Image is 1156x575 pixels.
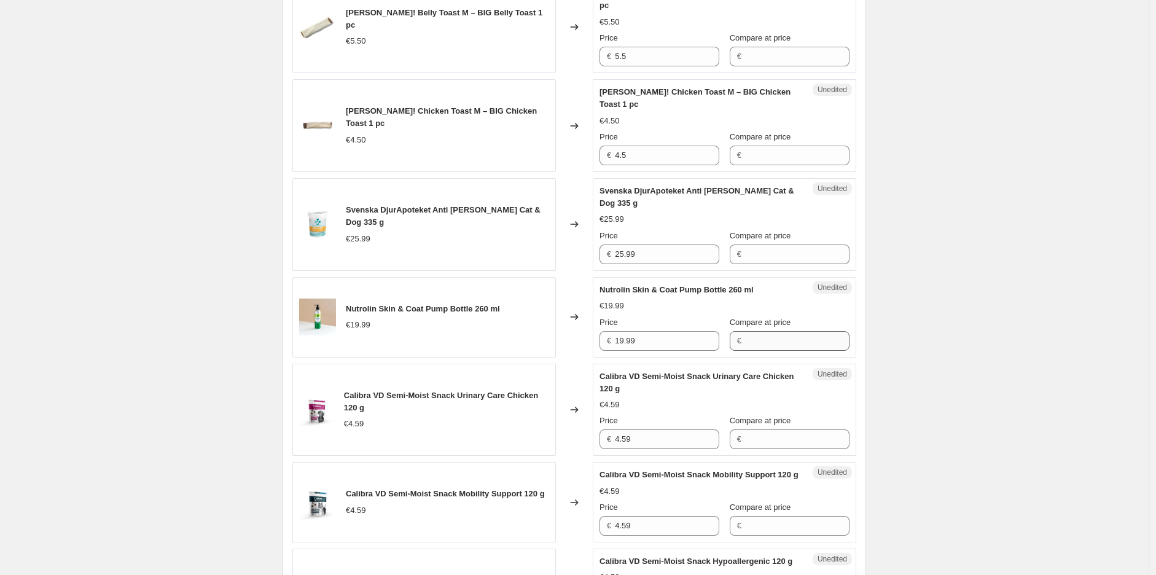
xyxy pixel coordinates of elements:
span: Unedited [818,184,847,194]
div: €4.59 [599,399,620,411]
div: €4.50 [346,134,366,146]
img: Vet-Snack-semimoist-mobility_80x.png [299,484,336,521]
div: €4.50 [599,115,620,127]
span: Unedited [818,283,847,292]
div: €25.99 [346,233,370,245]
span: Unedited [818,467,847,477]
div: €25.99 [599,213,624,225]
span: Unedited [818,554,847,564]
div: €4.59 [346,504,366,517]
span: [PERSON_NAME]! Belly Toast M – BIG Belly Toast 1 pc [346,8,542,29]
img: Vet-Snack-semimoist-urinary_80x.png [299,391,334,428]
span: € [607,521,611,530]
div: €5.50 [599,16,620,28]
span: Unedited [818,85,847,95]
span: Compare at price [730,231,791,240]
img: nutrolinuusi_80x.jpg [299,299,336,335]
div: €19.99 [599,300,624,312]
img: AntiPlack_fram_80x.png [299,206,336,243]
div: €4.59 [344,418,364,430]
span: [PERSON_NAME]! Chicken Toast M – BIG Chicken Toast 1 pc [599,87,791,109]
span: € [607,434,611,444]
span: Unedited [818,369,847,379]
span: Calibra VD Semi-Moist Snack Urinary Care Chicken 120 g [599,372,794,393]
span: Price [599,33,618,42]
img: 224675b1f98988fbb3_80x.jpg [299,108,336,144]
span: € [737,249,741,259]
span: Nutrolin Skin & Coat Pump Bottle 260 ml [346,304,500,313]
span: Price [599,132,618,141]
span: Price [599,318,618,327]
div: €5.50 [346,35,366,47]
span: Calibra VD Semi-Moist Snack Hypoallergenic 120 g [599,557,792,566]
span: € [737,151,741,160]
div: €19.99 [346,319,370,331]
span: Calibra VD Semi-Moist Snack Urinary Care Chicken 120 g [344,391,538,412]
span: [PERSON_NAME]! Chicken Toast M – BIG Chicken Toast 1 pc [346,106,537,128]
span: € [737,521,741,530]
span: Compare at price [730,33,791,42]
span: Nutrolin Skin & Coat Pump Bottle 260 ml [599,285,754,294]
span: € [737,52,741,61]
div: €4.59 [599,485,620,498]
span: € [607,249,611,259]
span: Compare at price [730,416,791,425]
span: Calibra VD Semi-Moist Snack Mobility Support 120 g [346,489,545,498]
span: € [737,434,741,444]
img: 1042_a6a403e32599f484e783c7aa86eef728_80x.jpg [299,9,336,45]
span: Price [599,416,618,425]
span: Svenska DjurApoteket Anti [PERSON_NAME] Cat & Dog 335 g [346,205,541,227]
span: Compare at price [730,318,791,327]
span: Price [599,231,618,240]
span: Calibra VD Semi-Moist Snack Mobility Support 120 g [599,470,799,479]
span: Price [599,503,618,512]
span: € [607,336,611,345]
span: € [607,151,611,160]
span: € [607,52,611,61]
span: Compare at price [730,132,791,141]
span: Svenska DjurApoteket Anti [PERSON_NAME] Cat & Dog 335 g [599,186,794,208]
span: Compare at price [730,503,791,512]
span: € [737,336,741,345]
